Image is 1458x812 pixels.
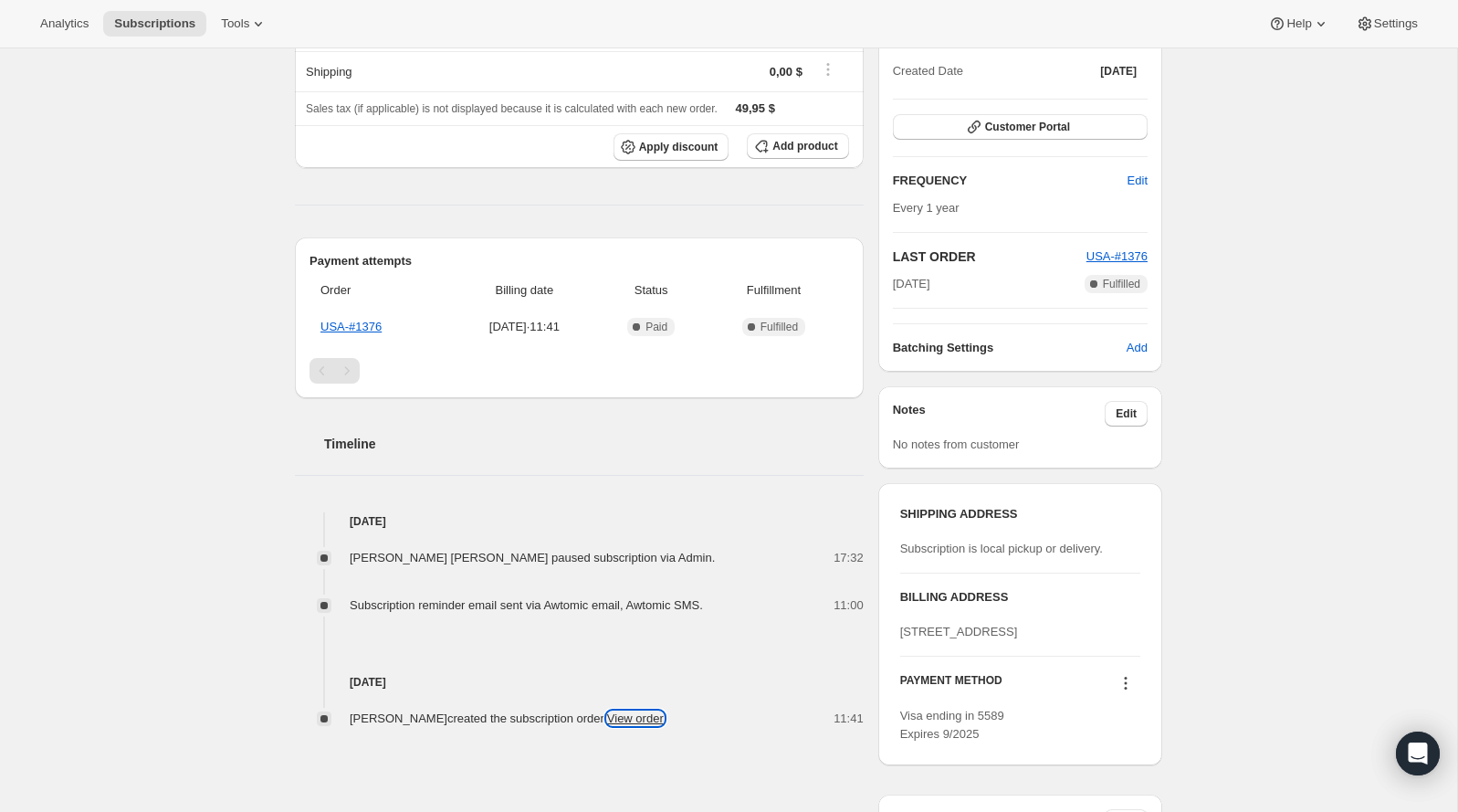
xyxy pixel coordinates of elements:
span: Fulfilled [760,320,798,334]
button: Shipping actions [813,59,843,79]
h2: LAST ORDER [893,248,1086,266]
button: Analytics [29,11,100,37]
span: Paid [645,320,667,334]
span: 17:32 [834,549,864,567]
h4: [DATE] [295,673,864,691]
span: Settings [1374,16,1418,31]
button: Subscriptions [103,11,206,37]
button: Settings [1345,11,1429,37]
th: Shipping [295,51,577,91]
span: Analytics [40,16,89,31]
h6: Batching Settings [893,339,1127,357]
button: Add product [747,133,848,159]
span: Fulfillment [709,281,837,300]
button: Help [1257,11,1340,37]
span: Subscription reminder email sent via Awtomic email, Awtomic SMS. [350,598,703,612]
span: Fulfilled [1103,277,1140,291]
span: 11:41 [834,710,864,728]
button: Apply discount [614,133,729,161]
span: Subscriptions [114,16,195,31]
h2: Timeline [324,435,864,453]
span: Sales tax (if applicable) is not displayed because it is calculated with each new order. [306,102,718,115]
button: Add [1116,333,1159,363]
nav: Paginación [309,358,849,384]
button: Edit [1105,401,1148,427]
h2: FREQUENCY [893,172,1128,190]
h3: Notes [893,401,1106,427]
span: Subscription is local pickup or delivery. [900,542,1103,555]
span: Status [603,281,698,300]
span: Billing date [456,281,593,300]
th: Order [309,270,451,311]
span: [DATE] · 11:41 [456,318,593,336]
button: [DATE] [1089,58,1148,84]
span: Edit [1128,172,1148,190]
span: Add [1127,339,1148,357]
span: Help [1286,16,1311,31]
button: Customer Portal [893,114,1148,140]
h2: Payment attempts [309,252,849,270]
span: Visa ending in 5589 Expires 9/2025 [900,709,1004,741]
a: View order [607,712,664,725]
a: USA-#1376 [1086,249,1148,263]
button: Tools [210,11,278,37]
span: Tools [221,16,249,31]
span: Customer Portal [985,120,1070,134]
span: [STREET_ADDRESS] [900,625,1018,638]
span: Every 1 year [893,201,960,215]
h3: BILLING ADDRESS [900,588,1140,606]
div: Open Intercom Messenger [1396,732,1440,775]
span: [PERSON_NAME] [PERSON_NAME] paused subscription via Admin. [350,551,715,564]
h4: [DATE] [295,512,864,531]
h3: PAYMENT METHOD [900,673,1002,698]
span: Apply discount [639,140,719,154]
button: Edit [1117,166,1159,195]
span: No notes from customer [893,438,1020,451]
button: USA-#1376 [1086,248,1148,266]
span: Add product [772,139,837,153]
span: 11:00 [834,596,864,615]
span: 0,00 $ [770,65,802,79]
a: USA-#1376 [320,320,382,333]
h3: SHIPPING ADDRESS [900,505,1140,523]
span: [PERSON_NAME] created the subscription order. [350,712,664,725]
span: [DATE] [893,275,930,293]
span: [DATE] [1100,64,1137,79]
span: Created Date [893,62,963,80]
span: 49,95 $ [736,101,775,115]
span: Edit [1116,406,1137,421]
